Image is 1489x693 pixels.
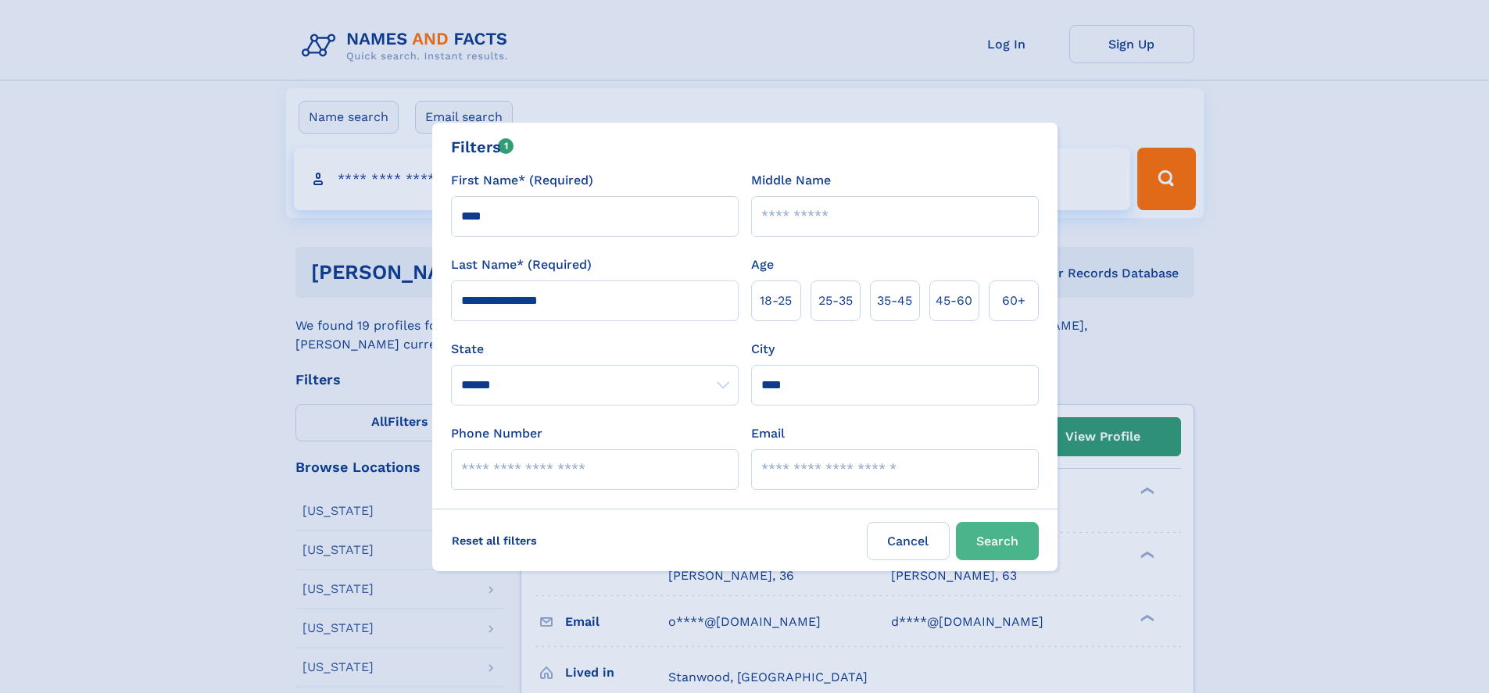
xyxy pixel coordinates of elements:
label: Cancel [867,522,950,560]
span: 18‑25 [760,291,792,310]
label: Middle Name [751,171,831,190]
label: Last Name* (Required) [451,255,592,274]
label: First Name* (Required) [451,171,593,190]
span: 45‑60 [936,291,972,310]
label: Reset all filters [442,522,547,559]
span: 25‑35 [818,291,853,310]
label: Age [751,255,774,274]
label: City [751,340,775,359]
span: 60+ [1002,291,1025,310]
span: 35‑45 [877,291,912,310]
label: Email [751,424,785,443]
label: Phone Number [451,424,542,443]
label: State [451,340,739,359]
button: Search [956,522,1039,560]
div: Filters [451,135,514,159]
